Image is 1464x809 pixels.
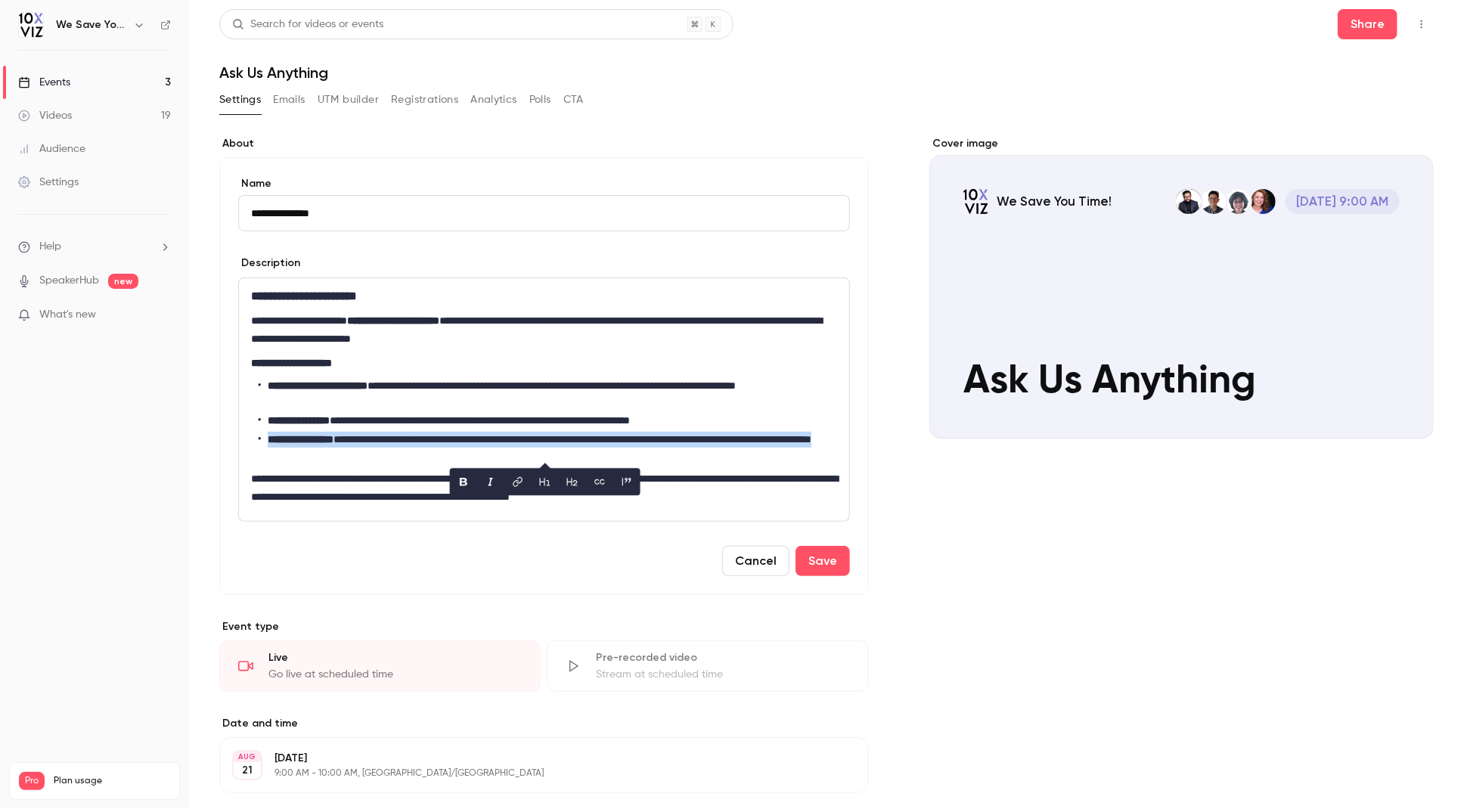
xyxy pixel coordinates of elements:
div: Pre-recorded video [596,650,849,665]
button: Polls [529,88,551,112]
p: / 150 [141,790,170,804]
span: 19 [141,792,149,801]
div: Search for videos or events [232,17,383,33]
p: 21 [242,763,253,778]
label: Description [238,256,300,271]
h6: We Save You Time! [56,17,127,33]
div: LiveGo live at scheduled time [219,640,541,692]
div: editor [239,278,849,521]
div: Go live at scheduled time [268,667,522,682]
button: Ask Us AnythingWe Save You Time!Jennifer JonesDansong WangAyelet WeinerDustin Wise[DATE] 9:00 AMA... [1391,396,1422,426]
button: Save [796,546,850,576]
button: Registrations [391,88,458,112]
div: Events [18,75,70,90]
div: AUG [234,752,261,762]
span: Help [39,239,61,255]
div: Videos [18,108,72,123]
span: new [108,274,138,289]
span: What's new [39,307,96,323]
div: Audience [18,141,85,157]
div: Pre-recorded videoStream at scheduled time [547,640,868,692]
div: Settings [18,175,79,190]
h1: Ask Us Anything [219,64,1434,82]
label: Date and time [219,716,869,731]
p: [DATE] [274,751,789,766]
p: Videos [19,790,48,804]
button: Settings [219,88,261,112]
span: Plan usage [54,775,170,787]
span: Pro [19,772,45,790]
button: UTM builder [318,88,379,112]
button: blockquote [615,470,639,494]
img: We Save You Time! [19,13,43,37]
label: Name [238,176,850,191]
iframe: Noticeable Trigger [153,308,171,322]
li: help-dropdown-opener [18,239,171,255]
button: bold [451,470,476,494]
button: CTA [563,88,584,112]
label: About [219,136,869,151]
p: Event type [219,619,869,634]
label: Cover image [929,136,1434,151]
section: description [238,277,850,522]
div: Live [268,650,522,665]
section: Cover image [929,136,1434,439]
button: Analytics [470,88,517,112]
button: italic [479,470,503,494]
button: Cancel [722,546,789,576]
p: 9:00 AM - 10:00 AM, [GEOGRAPHIC_DATA]/[GEOGRAPHIC_DATA] [274,767,789,780]
a: SpeakerHub [39,273,99,289]
button: link [506,470,530,494]
div: Stream at scheduled time [596,667,849,682]
button: Emails [273,88,305,112]
button: Share [1338,9,1397,39]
